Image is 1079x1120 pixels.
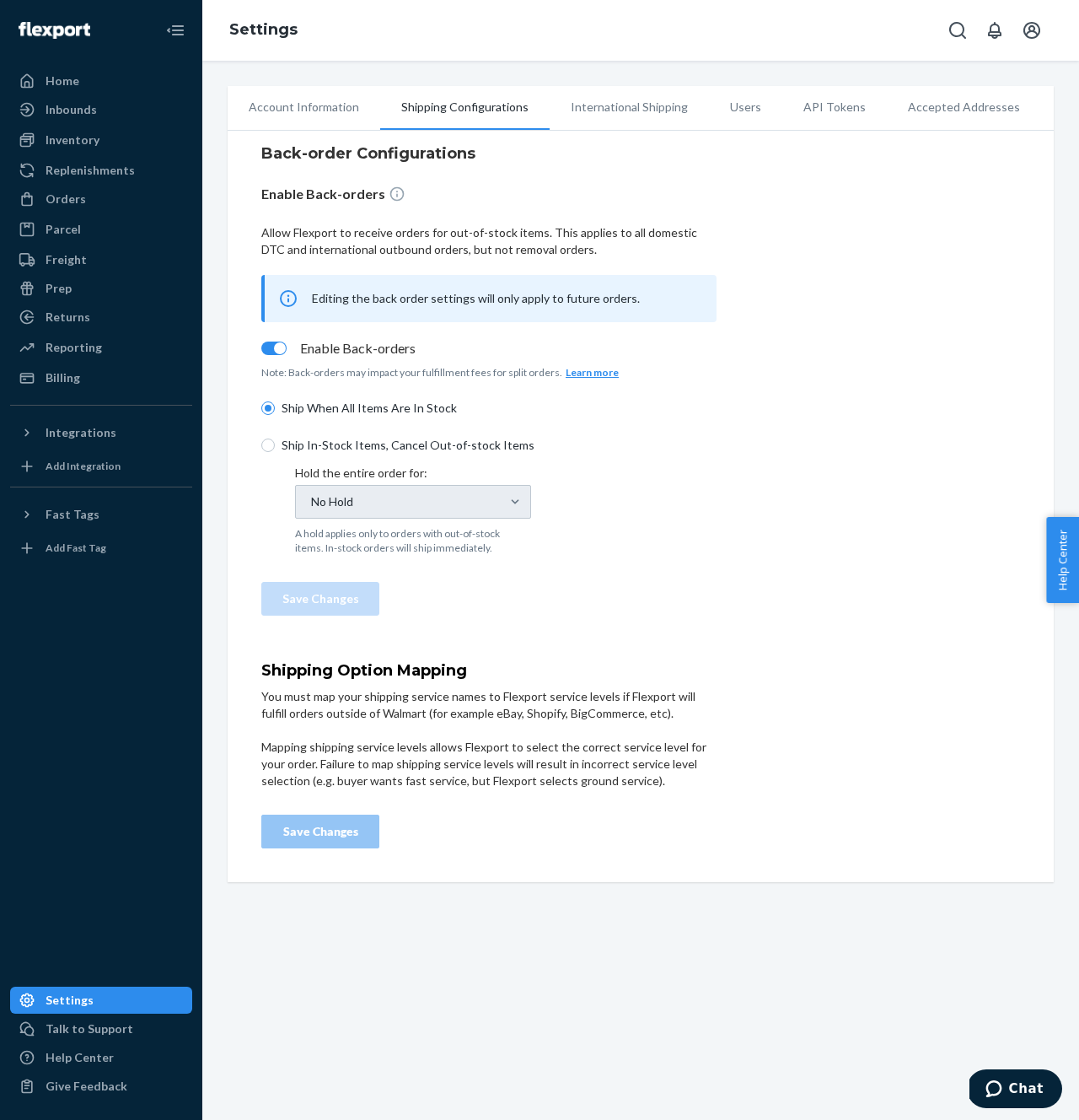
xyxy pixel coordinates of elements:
[10,1044,192,1071] a: Help Center
[10,96,192,123] a: Inbounds
[261,815,379,848] button: Save Changes
[261,688,717,722] div: You must map your shipping service names to Flexport service levels if Flexport will fulfill orde...
[1015,13,1049,47] button: Open account menu
[46,459,121,473] div: Add Integration
[10,334,192,361] a: Reporting
[10,67,192,94] a: Home
[10,216,192,243] a: Parcel
[46,369,80,386] div: Billing
[1046,517,1079,603] button: Help Center
[46,221,81,238] div: Parcel
[261,582,379,616] button: Save Changes
[300,339,416,358] p: Enable Back-orders
[276,823,365,840] div: Save Changes
[46,992,94,1009] div: Settings
[380,86,550,130] li: Shipping Configurations
[10,186,192,213] a: Orders
[941,13,974,47] button: Open Search Box
[282,437,717,454] span: Ship In-Stock Items, Cancel Out-of-stock Items
[261,143,717,164] h4: Back-order Configurations
[295,526,506,555] p: A hold applies only to orders with out-of-stock items. In-stock orders will ship immediately.
[10,419,192,446] button: Integrations
[10,127,192,153] a: Inventory
[550,86,709,128] li: International Shipping
[978,13,1012,47] button: Open notifications
[10,1073,192,1100] button: Give Feedback
[46,101,97,118] div: Inbounds
[10,304,192,331] a: Returns
[261,365,562,380] p: Note: Back-orders may impact your fulfillment fees for split orders.
[10,453,192,480] a: Add Integration
[261,185,385,204] p: Enable Back-orders
[46,162,135,179] div: Replenishments
[312,291,640,305] span: Editing the back order settings will only apply to future orders.
[158,13,192,47] button: Close Navigation
[46,1020,133,1037] div: Talk to Support
[261,663,717,680] h4: Shipping Option Mapping
[10,246,192,273] a: Freight
[969,1069,1062,1112] iframe: Opens a widget where you can chat to one of our agents
[46,73,79,89] div: Home
[46,191,86,207] div: Orders
[709,86,782,128] li: Users
[10,364,192,391] a: Billing
[10,535,192,562] a: Add Fast Tag
[10,275,192,302] a: Prep
[216,6,311,55] ol: breadcrumbs
[46,339,102,356] div: Reporting
[10,501,192,528] button: Fast Tags
[46,251,87,268] div: Freight
[46,280,72,297] div: Prep
[46,1049,114,1066] div: Help Center
[261,439,275,452] input: Ship In-Stock Items, Cancel Out-of-stock Items
[10,1015,192,1042] button: Talk to Support
[19,22,90,39] img: Flexport logo
[228,86,380,128] li: Account Information
[10,987,192,1014] a: Settings
[46,424,116,441] div: Integrations
[229,20,298,39] a: Settings
[782,86,887,128] li: API Tokens
[295,465,717,482] p: Hold the entire order for:
[887,86,1041,128] li: Accepted Addresses
[46,1078,127,1095] div: Give Feedback
[566,365,619,380] button: Learn more
[261,739,717,789] div: Mapping shipping service levels allows Flexport to select the correct service level for your orde...
[46,132,99,148] div: Inventory
[10,157,192,184] a: Replenishments
[261,224,717,258] p: Allow Flexport to receive orders for out-of-stock items. This applies to all domestic DTC and int...
[282,400,717,417] span: Ship When All Items Are In Stock
[46,309,90,326] div: Returns
[46,541,106,555] div: Add Fast Tag
[261,401,275,415] input: Ship When All Items Are In Stock
[46,506,99,523] div: Fast Tags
